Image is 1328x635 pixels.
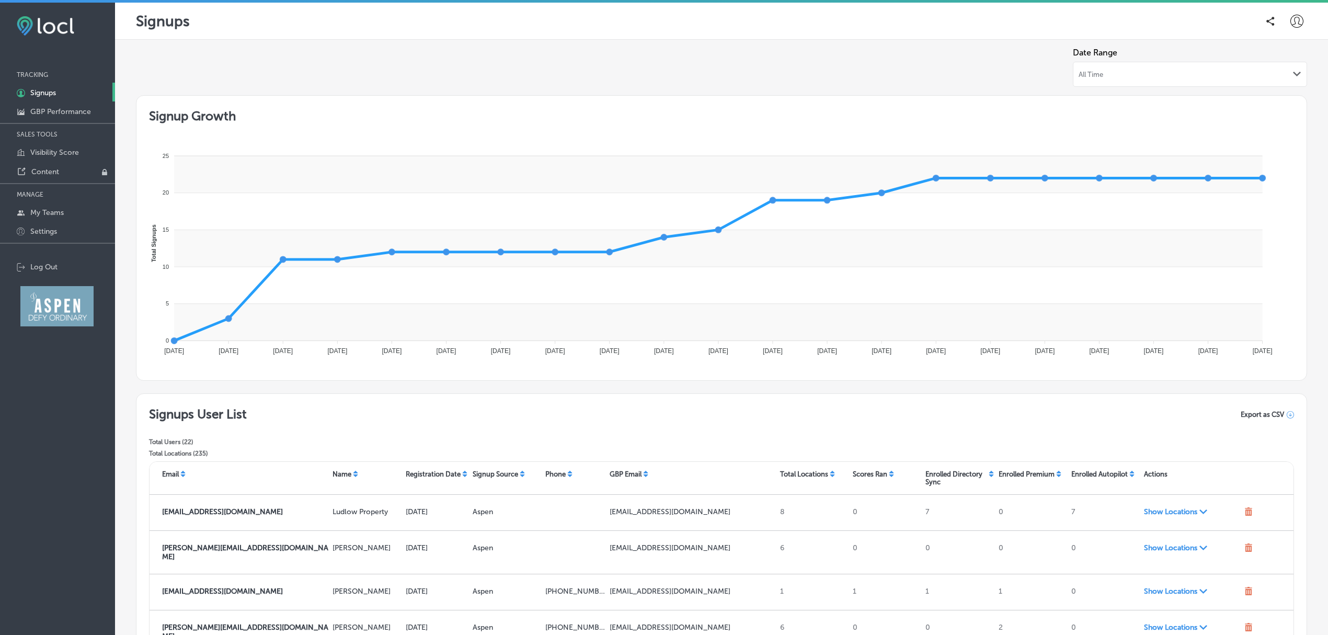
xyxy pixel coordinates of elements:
[921,503,994,522] div: 7
[1244,623,1253,633] span: Remove user from your referral organization.
[1067,503,1140,522] div: 7
[333,507,401,516] p: Ludlow Property
[382,347,402,355] tspan: [DATE]
[1144,587,1241,596] span: Show Locations
[333,470,351,478] p: Name
[610,543,776,552] p: michaelbfishman@gmail.com
[817,347,837,355] tspan: [DATE]
[849,583,921,602] div: 1
[545,623,605,632] p: [PHONE_NUMBER]
[994,503,1067,522] div: 0
[1241,411,1284,418] span: Export as CSV
[31,167,59,176] p: Content
[333,587,401,596] p: Kathleen Wanatowicz
[708,347,728,355] tspan: [DATE]
[406,470,461,478] p: Registration Date
[149,450,247,457] p: Total Locations ( 235 )
[849,503,921,522] div: 0
[406,507,468,516] p: [DATE]
[1253,347,1273,355] tspan: [DATE]
[776,583,849,602] div: 1
[333,623,401,632] p: Michael Fishman
[406,623,468,632] p: [DATE]
[30,208,64,217] p: My Teams
[491,347,511,355] tspan: [DATE]
[1244,507,1253,518] span: Remove user from your referral organization.
[610,507,776,516] p: ludlowpg@gmail.com
[1144,543,1241,552] span: Show Locations
[610,587,776,596] p: typefivebuilders@gmail.com
[163,264,169,270] tspan: 10
[219,347,238,355] tspan: [DATE]
[327,347,347,355] tspan: [DATE]
[162,587,328,596] p: glennakathleen@gmail.com
[136,13,190,30] p: Signups
[30,263,58,271] p: Log Out
[610,623,776,632] p: michaelbfishman@gmail.com
[610,470,642,478] p: GBP Email
[654,347,674,355] tspan: [DATE]
[273,347,293,355] tspan: [DATE]
[999,470,1055,478] p: Enrolled Premium
[473,543,541,552] p: Aspen
[164,347,184,355] tspan: [DATE]
[853,470,887,478] p: Scores Ran
[1067,539,1140,565] div: 0
[166,300,169,307] tspan: 5
[149,108,1294,123] h2: Signup Growth
[162,543,328,561] p: jimmy@ludlowpropertygroup.com
[1073,48,1307,58] label: Date Range
[333,543,401,552] p: Jimmy Bedoya
[166,337,169,344] tspan: 0
[926,347,946,355] tspan: [DATE]
[406,587,468,596] p: [DATE]
[1244,587,1253,597] span: Remove user from your referral organization.
[1144,470,1167,478] p: Actions
[473,587,541,596] p: Aspen
[163,189,169,196] tspan: 20
[994,539,1067,565] div: 0
[545,470,566,478] p: Phone
[1067,583,1140,602] div: 0
[473,470,518,478] p: Signup Source
[30,107,91,116] p: GBP Performance
[600,347,620,355] tspan: [DATE]
[162,470,179,478] p: Email
[151,224,157,262] text: Total Signups
[437,347,456,355] tspan: [DATE]
[473,507,541,516] p: Aspen
[1244,543,1253,554] span: Remove user from your referral organization.
[20,286,94,326] img: Aspen
[1198,347,1218,355] tspan: [DATE]
[149,406,247,422] h2: Signups User List
[925,470,987,486] p: Enrolled Directory Sync
[763,347,783,355] tspan: [DATE]
[1144,347,1164,355] tspan: [DATE]
[776,503,849,522] div: 8
[1144,623,1241,632] span: Show Locations
[163,153,169,159] tspan: 25
[1144,507,1241,516] span: Show Locations
[163,226,169,233] tspan: 15
[1079,71,1103,78] span: All Time
[921,539,994,565] div: 0
[149,438,247,446] p: Total Users ( 22 )
[162,507,283,516] strong: [EMAIL_ADDRESS][DOMAIN_NAME]
[17,16,74,36] img: fda3e92497d09a02dc62c9cd864e3231.png
[545,587,605,596] p: [PHONE_NUMBER]
[30,88,56,97] p: Signups
[30,148,79,157] p: Visibility Score
[872,347,891,355] tspan: [DATE]
[30,227,57,236] p: Settings
[1090,347,1109,355] tspan: [DATE]
[1071,470,1128,478] p: Enrolled Autopilot
[921,583,994,602] div: 1
[1035,347,1055,355] tspan: [DATE]
[849,539,921,565] div: 0
[162,507,328,516] p: ludlowpg@gmail.com
[473,623,541,632] p: Aspen
[162,587,283,596] strong: [EMAIL_ADDRESS][DOMAIN_NAME]
[994,583,1067,602] div: 1
[980,347,1000,355] tspan: [DATE]
[545,347,565,355] tspan: [DATE]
